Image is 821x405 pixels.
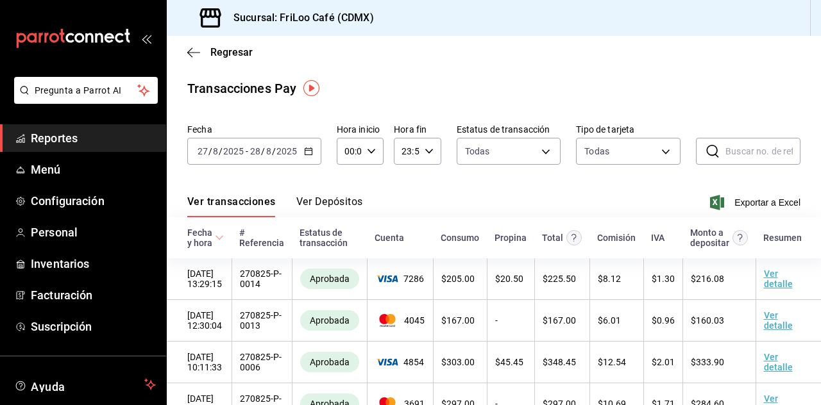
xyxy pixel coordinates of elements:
button: Regresar [187,46,253,58]
span: $ 20.50 [495,274,523,284]
button: Ver Depósitos [296,195,363,217]
span: Pregunta a Parrot AI [35,84,138,97]
td: 270825-P-0013 [232,300,292,342]
span: $ 12.54 [598,357,626,367]
span: $ 8.12 [598,274,621,284]
span: $ 216.08 [691,274,724,284]
a: Pregunta a Parrot AI [9,93,158,106]
div: Transacciones cobradas de manera exitosa. [300,352,359,372]
span: / [208,146,212,156]
span: Todas [465,145,490,158]
span: Personal [31,224,156,241]
span: $ 303.00 [441,357,475,367]
input: -- [197,146,208,156]
span: Configuración [31,192,156,210]
span: / [219,146,223,156]
div: # Referencia [239,227,284,248]
label: Fecha [187,125,321,134]
div: Cuenta [375,233,404,243]
td: [DATE] 10:11:33 [167,342,232,383]
span: $ 348.45 [543,357,576,367]
span: $ 1.30 [652,274,675,284]
div: IVA [651,233,664,243]
span: Ayuda [31,377,139,392]
div: Transacciones cobradas de manera exitosa. [300,310,359,331]
input: ---- [276,146,298,156]
span: $ 167.00 [441,315,475,326]
span: $ 160.03 [691,315,724,326]
td: [DATE] 12:30:04 [167,300,232,342]
svg: Este es el monto resultante del total pagado menos comisión e IVA. Esta será la parte que se depo... [732,230,748,245]
div: Estatus de transacción [300,227,359,248]
span: Facturación [31,286,156,304]
span: $ 205.00 [441,274,475,284]
label: Hora inicio [337,125,384,134]
div: Resumen [763,233,802,243]
input: ---- [223,146,244,156]
div: Consumo [441,233,479,243]
span: Regresar [210,46,253,58]
span: Aprobada [305,274,355,284]
span: Aprobada [305,315,355,326]
div: Transacciones Pay [187,79,296,98]
span: Inventarios [31,255,156,272]
div: Transacciones cobradas de manera exitosa. [300,269,359,289]
span: 7286 [375,274,425,284]
input: Buscar no. de referencia [725,138,800,164]
label: Tipo de tarjeta [576,125,681,134]
span: / [272,146,276,156]
button: open_drawer_menu [141,33,151,44]
img: Tooltip marker [303,80,319,96]
a: Ver detalle [764,352,793,372]
input: -- [266,146,272,156]
h3: Sucursal: FriLoo Café (CDMX) [223,10,374,26]
div: Monto a depositar [690,227,729,248]
span: 4854 [375,357,425,367]
td: - [487,300,534,342]
span: Aprobada [305,357,355,367]
span: Menú [31,161,156,178]
span: - [246,146,248,156]
button: Exportar a Excel [713,195,800,210]
div: Comisión [597,233,636,243]
a: Ver detalle [764,269,793,289]
span: $ 6.01 [598,315,621,326]
button: Ver transacciones [187,195,276,217]
label: Estatus de transacción [457,125,561,134]
div: Todas [584,145,609,158]
span: $ 45.45 [495,357,523,367]
input: -- [212,146,219,156]
span: Fecha y hora [187,227,224,248]
span: 4045 [375,314,425,327]
div: Total [542,233,563,243]
span: $ 0.96 [652,315,675,326]
label: Hora fin [394,125,441,134]
span: $ 2.01 [652,357,675,367]
div: navigation tabs [187,195,363,217]
a: Ver detalle [764,310,793,331]
td: [DATE] 13:29:15 [167,258,232,300]
td: 270825-P-0006 [232,342,292,383]
svg: Este monto equivale al total pagado por el comensal antes de aplicar Comisión e IVA. [566,230,582,245]
span: Reportes [31,129,156,147]
div: Propina [495,233,527,243]
span: / [261,146,265,156]
div: Fecha y hora [187,227,212,248]
span: $ 167.00 [543,315,576,326]
input: -- [250,146,261,156]
span: $ 225.50 [543,274,576,284]
button: Pregunta a Parrot AI [14,77,158,104]
td: 270825-P-0014 [232,258,292,300]
span: Suscripción [31,318,156,335]
span: $ 333.90 [691,357,724,367]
